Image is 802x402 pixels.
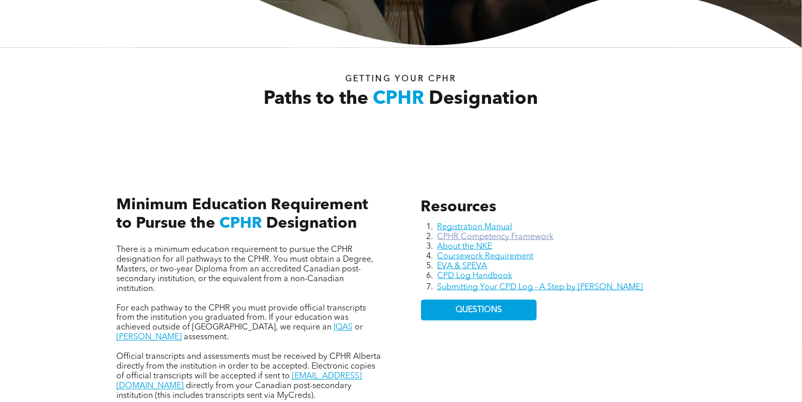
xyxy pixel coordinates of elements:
[219,216,262,231] span: CPHR
[438,262,487,270] a: EVA & SPEVA
[334,324,353,332] a: IQAS
[116,197,368,231] span: Minimum Education Requirement to Pursue the
[355,324,363,332] span: or
[421,300,537,321] a: QUESTIONS
[421,199,497,215] span: Resources
[429,90,538,108] span: Designation
[456,305,502,315] span: QUESTIONS
[438,252,534,261] a: Coursework Requirement
[438,283,643,291] a: Submitting Your CPD Log - A Step by [PERSON_NAME]
[184,334,229,342] span: assessment.
[373,90,424,108] span: CPHR
[438,223,513,231] a: Registration Manual
[264,90,368,108] span: Paths to the
[116,304,366,332] span: For each pathway to the CPHR you must provide official transcripts from the institution you gradu...
[116,382,352,400] span: directly from your Canadian post-secondary institution (this includes transcripts sent via MyCreds).
[438,243,493,251] a: About the NKE
[266,216,357,231] span: Designation
[116,373,362,391] a: [EMAIL_ADDRESS][DOMAIN_NAME]
[116,246,373,293] span: There is a minimum education requirement to pursue the CPHR designation for all pathways to the C...
[438,233,554,241] a: CPHR Competency Framework
[438,272,513,280] a: CPD Log Handbook
[116,353,381,381] span: Official transcripts and assessments must be received by CPHR Alberta directly from the instituti...
[116,334,182,342] a: [PERSON_NAME]
[345,75,457,83] span: Getting your Cphr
